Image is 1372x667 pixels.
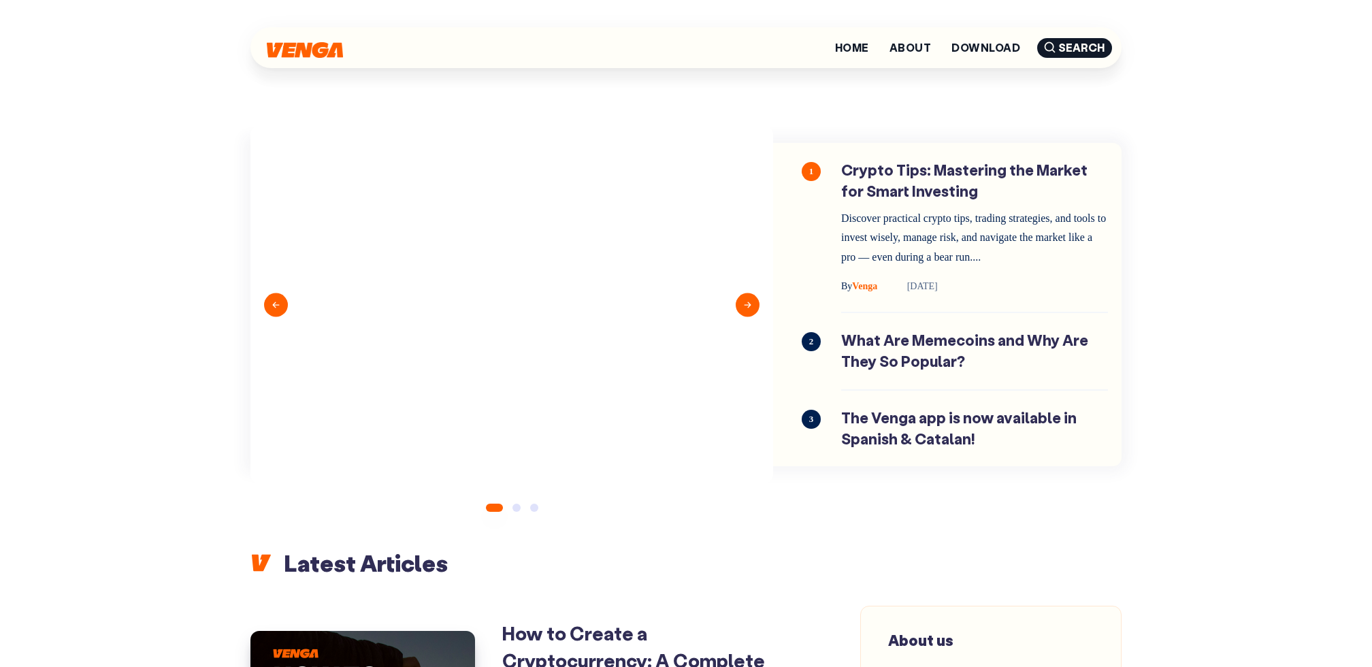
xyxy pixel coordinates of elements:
[1037,38,1112,58] span: Search
[802,410,821,429] span: 3
[888,630,953,650] span: About us
[889,42,931,53] a: About
[530,504,538,512] button: 3 of 3
[264,293,288,316] button: Previous
[267,42,343,58] img: Venga Blog
[250,548,1122,578] h2: Latest Articles
[802,332,821,351] span: 2
[835,42,869,53] a: Home
[512,504,521,512] button: 2 of 3
[736,293,759,316] button: Next
[951,42,1020,53] a: Download
[486,504,503,512] button: 1 of 3
[802,162,821,181] span: 1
